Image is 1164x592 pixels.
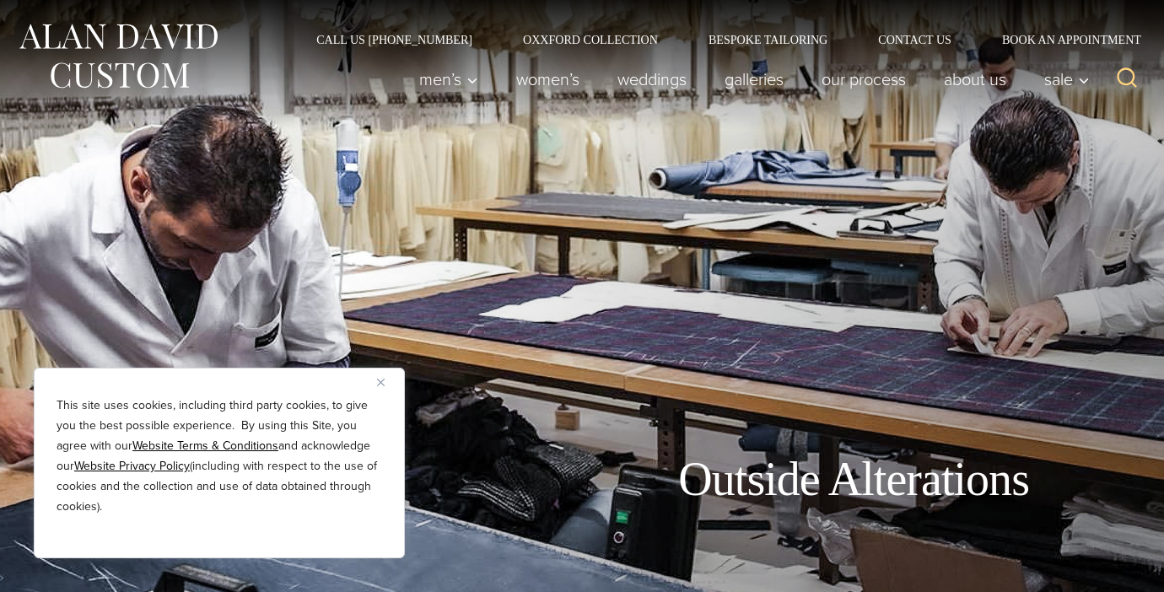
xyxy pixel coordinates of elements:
[1044,71,1090,88] span: Sale
[803,62,925,96] a: Our Process
[599,62,706,96] a: weddings
[678,451,1029,508] h1: Outside Alterations
[401,62,1099,96] nav: Primary Navigation
[132,437,278,455] a: Website Terms & Conditions
[74,457,190,475] a: Website Privacy Policy
[498,62,599,96] a: Women’s
[925,62,1026,96] a: About Us
[683,34,853,46] a: Bespoke Tailoring
[1107,59,1147,100] button: View Search Form
[291,34,1147,46] nav: Secondary Navigation
[419,71,478,88] span: Men’s
[57,396,382,517] p: This site uses cookies, including third party cookies, to give you the best possible experience. ...
[291,34,498,46] a: Call Us [PHONE_NUMBER]
[17,19,219,94] img: Alan David Custom
[706,62,803,96] a: Galleries
[498,34,683,46] a: Oxxford Collection
[377,379,385,386] img: Close
[853,34,977,46] a: Contact Us
[977,34,1147,46] a: Book an Appointment
[377,372,397,392] button: Close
